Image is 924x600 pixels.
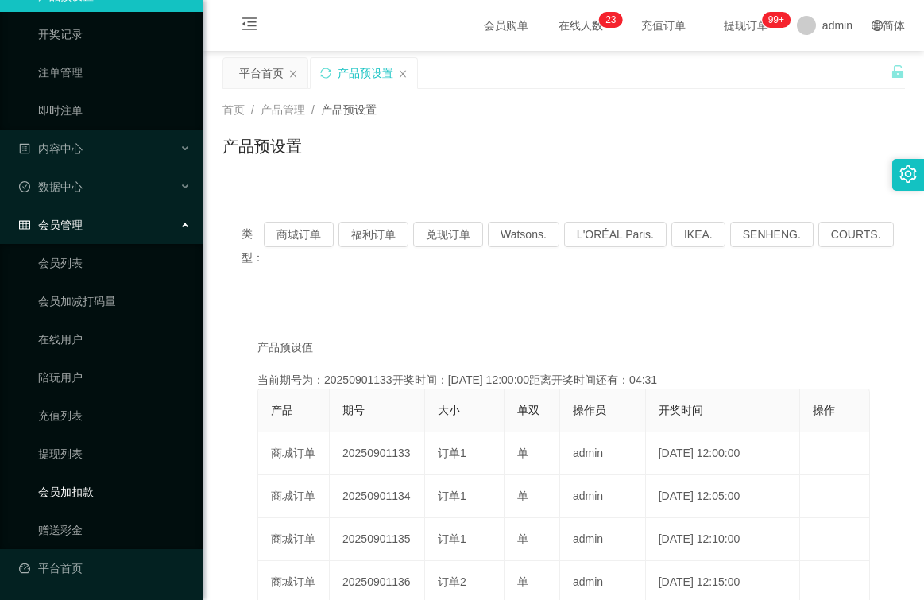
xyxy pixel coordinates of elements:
span: 订单1 [438,447,466,459]
td: 20250901133 [330,432,425,475]
p: 3 [611,12,617,28]
td: 商城订单 [258,475,330,518]
span: 数据中心 [19,180,83,193]
span: 单 [517,532,528,545]
i: 图标: check-circle-o [19,181,30,192]
span: 操作员 [573,404,606,416]
a: 赠送彩金 [38,514,191,546]
span: 订单1 [438,490,466,502]
i: 图标: global [872,20,883,31]
span: 提现订单 [716,20,776,31]
div: 产品预设置 [338,58,393,88]
span: 单 [517,490,528,502]
button: 兑现订单 [413,222,483,247]
td: [DATE] 12:05:00 [646,475,801,518]
a: 注单管理 [38,56,191,88]
a: 开奖记录 [38,18,191,50]
i: 图标: close [288,69,298,79]
span: 订单1 [438,532,466,545]
i: 图标: menu-fold [222,1,276,52]
a: 在线用户 [38,323,191,355]
span: 开奖时间 [659,404,703,416]
span: 产品管理 [261,103,305,116]
i: 图标: unlock [891,64,905,79]
span: 期号 [342,404,365,416]
button: IKEA. [671,222,725,247]
a: 即时注单 [38,95,191,126]
a: 会员加减打码量 [38,285,191,317]
button: COURTS. [818,222,894,247]
a: 提现列表 [38,438,191,470]
a: 会员列表 [38,247,191,279]
i: 图标: close [398,69,408,79]
td: 商城订单 [258,432,330,475]
button: 商城订单 [264,222,334,247]
span: 产品 [271,404,293,416]
button: L'ORÉAL Paris. [564,222,667,247]
i: 图标: table [19,219,30,230]
td: 商城订单 [258,518,330,561]
td: admin [560,475,646,518]
h1: 产品预设置 [222,134,302,158]
div: 平台首页 [239,58,284,88]
td: admin [560,432,646,475]
button: 福利订单 [338,222,408,247]
i: 图标: sync [320,68,331,79]
span: 首页 [222,103,245,116]
a: 充值列表 [38,400,191,432]
span: 充值订单 [633,20,694,31]
button: SENHENG. [730,222,814,247]
span: 单双 [517,404,539,416]
i: 图标: setting [899,165,917,183]
p: 2 [605,12,611,28]
span: 内容中心 [19,142,83,155]
sup: 23 [599,12,622,28]
a: 陪玩用户 [38,362,191,393]
td: 20250901134 [330,475,425,518]
span: 在线人数 [551,20,611,31]
span: 操作 [813,404,835,416]
td: 20250901135 [330,518,425,561]
a: 会员加扣款 [38,476,191,508]
span: 单 [517,575,528,588]
i: 图标: profile [19,143,30,154]
td: [DATE] 12:10:00 [646,518,801,561]
div: 当前期号为：20250901133开奖时间：[DATE] 12:00:00距离开奖时间还有：04:31 [257,372,870,389]
span: 订单2 [438,575,466,588]
td: admin [560,518,646,561]
td: [DATE] 12:00:00 [646,432,801,475]
span: 类型： [242,222,264,269]
span: 产品预设置 [321,103,377,116]
sup: 1044 [762,12,791,28]
button: Watsons. [488,222,559,247]
span: 单 [517,447,528,459]
span: 大小 [438,404,460,416]
span: / [311,103,315,116]
a: 图标: dashboard平台首页 [19,552,191,584]
span: 产品预设值 [257,339,313,356]
span: 会员管理 [19,219,83,231]
span: / [251,103,254,116]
